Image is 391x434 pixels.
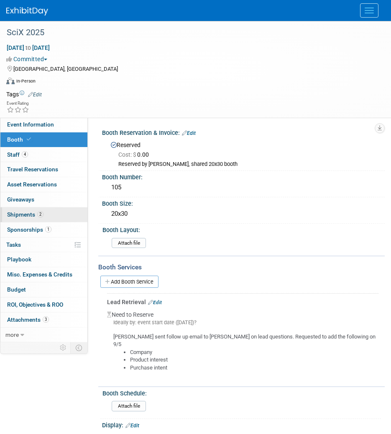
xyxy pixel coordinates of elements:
span: 3 [43,316,49,323]
span: 4 [22,151,28,158]
div: Booth Reservation & Invoice: [102,127,385,137]
a: Booth [0,132,87,147]
li: Company [130,349,378,356]
a: Attachments3 [0,313,87,327]
div: Booth Number: [102,171,385,181]
a: Asset Reservations [0,177,87,192]
td: Tags [6,90,42,98]
a: Edit [182,130,196,136]
a: Event Information [0,117,87,132]
span: Travel Reservations [7,166,58,173]
div: 20x30 [108,207,378,220]
td: Toggle Event Tabs [71,342,88,353]
a: Add Booth Service [100,276,158,288]
span: Playbook [7,256,31,263]
span: [GEOGRAPHIC_DATA], [GEOGRAPHIC_DATA] [13,66,118,72]
span: 0.00 [118,151,152,158]
div: Display: [102,419,385,430]
a: Tasks [0,238,87,252]
a: ROI, Objectives & ROO [0,297,87,312]
div: Ideally by: event start date ([DATE])? [107,319,378,326]
div: Need to Reserve [107,306,378,372]
span: Cost: $ [118,151,137,158]
a: Giveaways [0,192,87,207]
button: Menu [360,3,378,18]
span: Attachments [7,316,49,323]
a: Edit [148,300,162,305]
a: Misc. Expenses & Credits [0,267,87,282]
div: SciX 2025 [4,25,374,40]
span: ROI, Objectives & ROO [7,301,63,308]
a: Travel Reservations [0,162,87,177]
span: Sponsorships [7,226,51,233]
li: Purchase intent [130,364,378,372]
span: to [24,44,32,51]
div: Booth Services [98,263,385,272]
div: Reserved by [PERSON_NAME], shared 20x30 booth [118,161,378,168]
a: Edit [125,423,139,429]
a: Shipments2 [0,207,87,222]
a: more [0,328,87,342]
div: Booth Layout: [102,224,381,234]
li: Product interest [130,356,378,364]
span: Asset Reservations [7,181,57,188]
span: Giveaways [7,196,34,203]
span: Tasks [6,241,21,248]
span: Budget [7,286,26,293]
div: Booth Schedule: [102,387,381,398]
a: Edit [28,92,42,98]
a: Budget [0,282,87,297]
div: Reserved [108,139,378,168]
div: Event Format [6,76,381,89]
div: Event Rating [7,101,29,106]
span: Shipments [7,211,43,218]
a: Sponsorships1 [0,222,87,237]
div: 105 [108,181,378,194]
span: more [5,331,19,338]
div: In-Person [16,78,36,84]
span: Misc. Expenses & Credits [7,271,72,278]
div: Booth Size: [102,197,385,208]
button: Committed [6,55,51,63]
a: Staff4 [0,147,87,162]
td: Personalize Event Tab Strip [56,342,71,353]
a: Playbook [0,252,87,267]
span: 1 [45,226,51,232]
span: Booth [7,136,33,143]
span: Staff [7,151,28,158]
span: Event Information [7,121,54,128]
img: ExhibitDay [6,7,48,15]
span: 2 [37,211,43,217]
i: Booth reservation complete [27,137,31,142]
div: Lead Retrieval [107,298,378,306]
img: Format-Inperson.png [6,77,15,84]
div: [PERSON_NAME] sent follow up email to [PERSON_NAME] on lead questions. Requested to add the follo... [107,326,378,372]
span: [DATE] [DATE] [6,44,50,52]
